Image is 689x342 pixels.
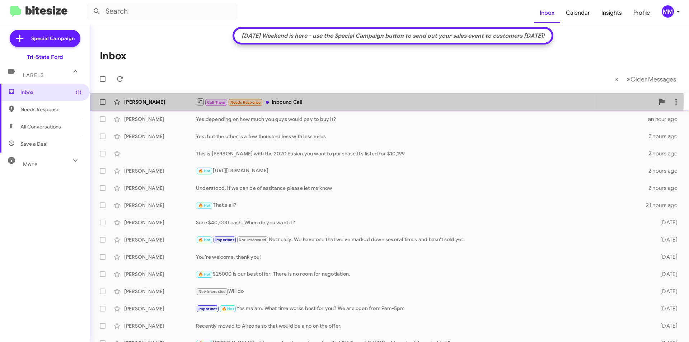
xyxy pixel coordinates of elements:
div: [DATE] [649,271,683,278]
span: Important [215,238,234,242]
button: Previous [610,72,623,86]
div: [DATE] [649,288,683,295]
div: [PERSON_NAME] [124,288,196,295]
a: Insights [596,3,628,23]
span: 🔥 Hot [198,203,211,208]
div: Not really. We have one that we've marked down several times and hasn't sold yet. [196,236,649,244]
a: Special Campaign [10,30,80,47]
div: [PERSON_NAME] [124,322,196,329]
div: [DATE] [649,253,683,261]
span: Needs Response [20,106,81,113]
span: Needs Response [230,100,261,105]
div: You're welcome, thank you! [196,253,649,261]
a: Inbox [534,3,560,23]
a: Profile [628,3,656,23]
span: Special Campaign [31,35,75,42]
div: Understood, if we can be of assitance please let me know [196,184,648,192]
div: Tri-State Ford [27,53,63,61]
div: [PERSON_NAME] [124,184,196,192]
span: Older Messages [631,75,676,83]
div: Will do [196,287,649,296]
div: [PERSON_NAME] [124,133,196,140]
div: an hour ago [648,116,683,123]
div: Recently moved to Airzona so that would be a no on the offer. [196,322,649,329]
span: Important [198,306,217,311]
input: Search [87,3,238,20]
div: This is [PERSON_NAME] with the 2020 Fusion you want to purchase It’s listed for $10,199 [196,150,648,157]
a: Calendar [560,3,596,23]
span: Call Them [207,100,226,105]
div: [DATE] [649,322,683,329]
div: Sure $40,000 cash. When do you want it? [196,219,649,226]
div: [PERSON_NAME] [124,271,196,278]
div: Yes depending on how much you guys would pay to buy it? [196,116,648,123]
span: Labels [23,72,44,79]
span: Save a Deal [20,140,47,147]
span: (1) [76,89,81,96]
span: All Conversations [20,123,61,130]
div: [PERSON_NAME] [124,305,196,312]
span: 🔥 Hot [198,169,211,173]
div: [PERSON_NAME] [124,253,196,261]
div: $25000 is our best offer. There is no room for negotiation. [196,270,649,278]
div: 2 hours ago [648,167,683,174]
div: 2 hours ago [648,150,683,157]
span: Not-Interested [198,289,226,294]
div: [DATE] [649,305,683,312]
div: MM [662,5,674,18]
span: 🔥 Hot [198,238,211,242]
div: [PERSON_NAME] [124,98,196,106]
div: [URL][DOMAIN_NAME] [196,167,648,175]
div: 2 hours ago [648,184,683,192]
div: [PERSON_NAME] [124,116,196,123]
span: Inbox [20,89,81,96]
button: MM [656,5,681,18]
div: [PERSON_NAME] [124,236,196,243]
span: » [627,75,631,84]
nav: Page navigation example [610,72,680,86]
div: Inbound Call [196,98,655,107]
span: 🔥 Hot [198,272,211,277]
span: « [614,75,618,84]
span: Not-Interested [239,238,266,242]
div: That's all? [196,201,646,210]
div: [PERSON_NAME] [124,167,196,174]
button: Next [622,72,680,86]
div: [PERSON_NAME] [124,202,196,209]
div: [DATE] [649,219,683,226]
span: More [23,161,38,168]
div: Yes, but the other is a few thousand less with less miles [196,133,648,140]
div: Yes ma'am. What time works best for you? We are open from 9am-5pm [196,305,649,313]
div: 21 hours ago [646,202,683,209]
div: [PERSON_NAME] [124,219,196,226]
div: 2 hours ago [648,133,683,140]
h1: Inbox [100,50,126,62]
div: [DATE] [649,236,683,243]
div: [DATE] Weekend is here - use the Special Campaign button to send out your sales event to customer... [238,32,548,39]
span: 🔥 Hot [222,306,234,311]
